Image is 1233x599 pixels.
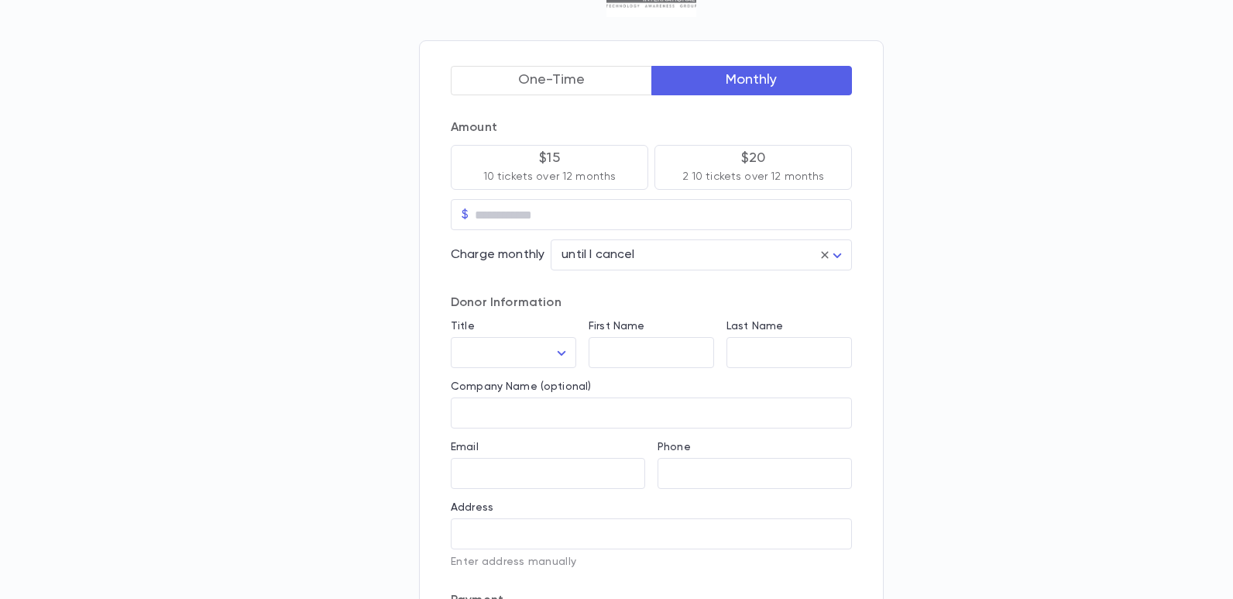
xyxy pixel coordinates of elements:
[451,120,852,136] p: Amount
[658,441,691,453] label: Phone
[451,320,475,332] label: Title
[654,145,852,190] button: $202 10 tickets over 12 months
[451,145,648,190] button: $1510 tickets over 12 months
[483,169,616,184] p: 10 tickets over 12 months
[451,66,652,95] button: One-Time
[451,338,576,368] div: ​
[539,150,560,166] p: $15
[741,150,766,166] p: $20
[451,295,852,311] p: Donor Information
[451,501,493,514] label: Address
[451,441,479,453] label: Email
[451,380,591,393] label: Company Name (optional)
[551,240,852,270] div: until I cancel
[462,207,469,222] p: $
[589,320,644,332] label: First Name
[682,169,825,184] p: 2 10 tickets over 12 months
[451,556,852,568] p: Enter address manually
[651,66,853,95] button: Monthly
[562,249,634,261] span: until I cancel
[726,320,783,332] label: Last Name
[451,247,544,263] p: Charge monthly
